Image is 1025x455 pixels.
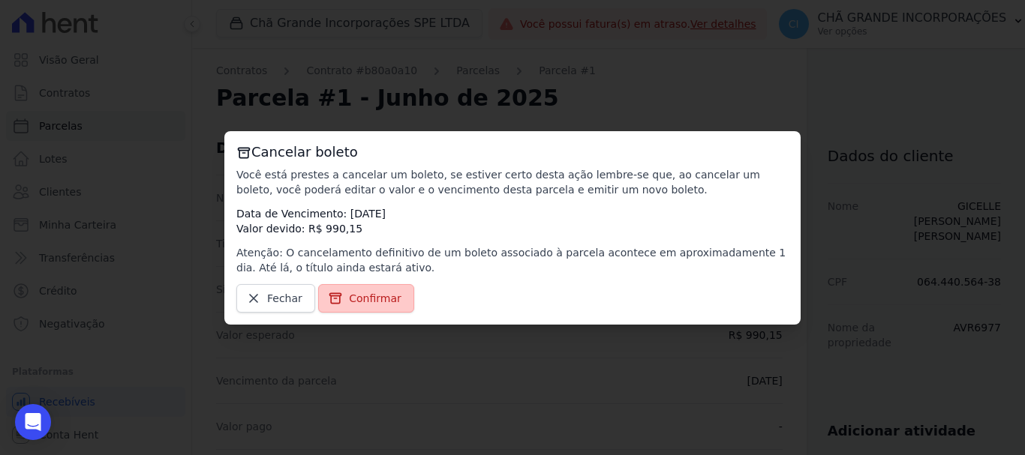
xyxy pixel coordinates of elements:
[349,291,401,306] span: Confirmar
[236,206,789,236] p: Data de Vencimento: [DATE] Valor devido: R$ 990,15
[318,284,414,313] a: Confirmar
[236,167,789,197] p: Você está prestes a cancelar um boleto, se estiver certo desta ação lembre-se que, ao cancelar um...
[236,143,789,161] h3: Cancelar boleto
[267,291,302,306] span: Fechar
[236,245,789,275] p: Atenção: O cancelamento definitivo de um boleto associado à parcela acontece em aproximadamente 1...
[236,284,315,313] a: Fechar
[15,404,51,440] div: Open Intercom Messenger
